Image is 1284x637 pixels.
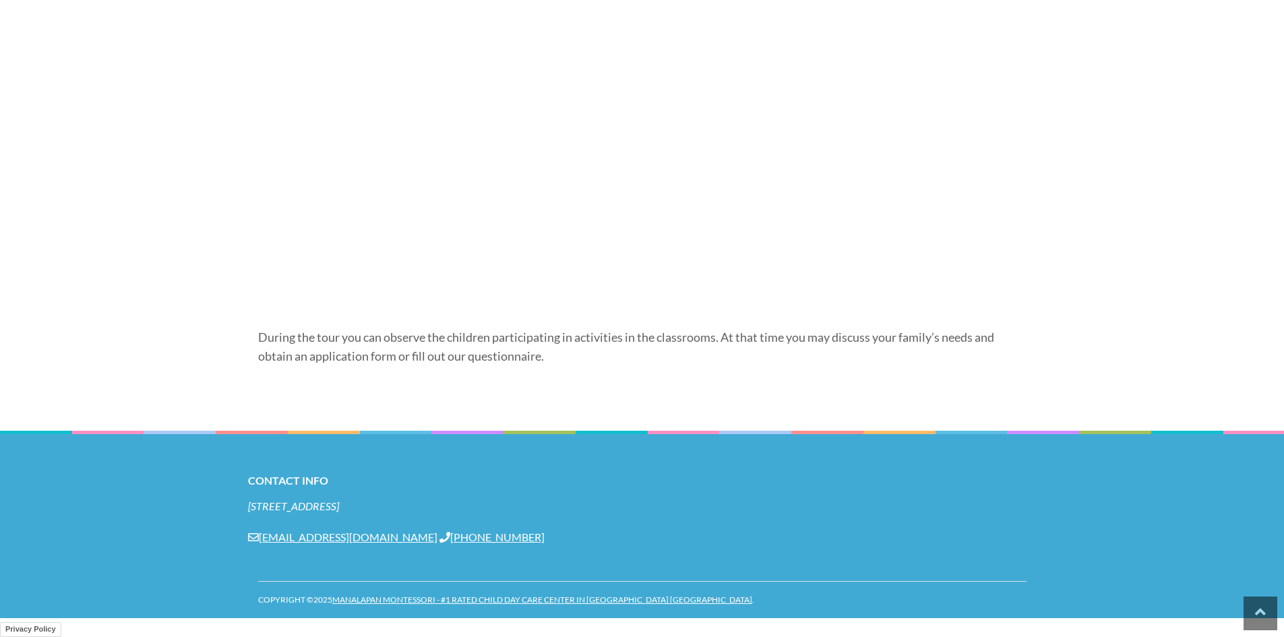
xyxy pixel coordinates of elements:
a: [PHONE_NUMBER] [439,530,545,543]
a: [EMAIL_ADDRESS][DOMAIN_NAME] [248,530,437,543]
address: [STREET_ADDRESS] [248,499,1037,514]
p: During the tour you can observe the children participating in activities in the classrooms. At th... [258,328,1016,365]
h2: Contact Info [248,471,1037,490]
a: Manalapan Montessori - #1 Rated Child Day Care Center in [GEOGRAPHIC_DATA] [GEOGRAPHIC_DATA] [332,595,752,605]
div: Copyright ©2025 . [258,582,1027,618]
